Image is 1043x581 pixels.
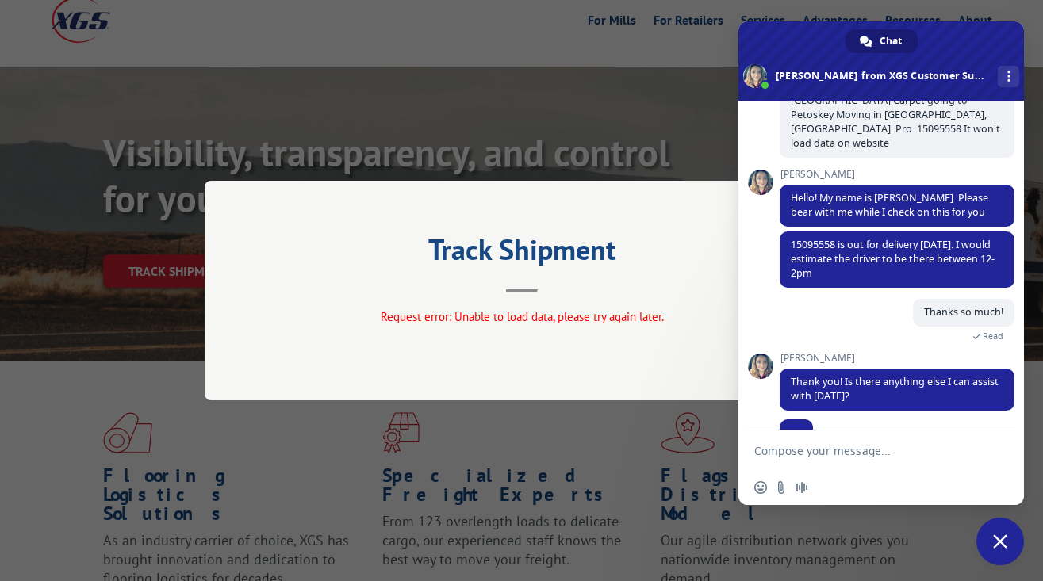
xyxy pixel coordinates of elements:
h2: Track Shipment [284,239,760,269]
div: Chat [846,29,918,53]
span: Insert an emoji [754,481,767,494]
div: Close chat [976,518,1024,565]
span: [PERSON_NAME] [780,353,1014,364]
span: 15095558 is out for delivery [DATE]. I would estimate the driver to be there between 12-2pm [791,238,995,280]
span: Hello! My name is [PERSON_NAME]. Please bear with me while I check on this for you [791,191,988,219]
span: Thank you! Is there anything else I can assist with [DATE]? [791,375,999,403]
span: [PERSON_NAME] [780,169,1014,180]
span: Audio message [796,481,808,494]
span: Send a file [775,481,788,494]
textarea: Compose your message... [754,444,973,458]
div: More channels [998,66,1019,87]
span: Thanks so much! [924,305,1003,319]
span: tracking shipment from [GEOGRAPHIC_DATA] Carpet going to Petoskey Moving in [GEOGRAPHIC_DATA], [G... [791,79,1000,150]
span: Chat [880,29,902,53]
span: Request error: Unable to load data, please try again later. [380,309,663,324]
span: Read [983,331,1003,342]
